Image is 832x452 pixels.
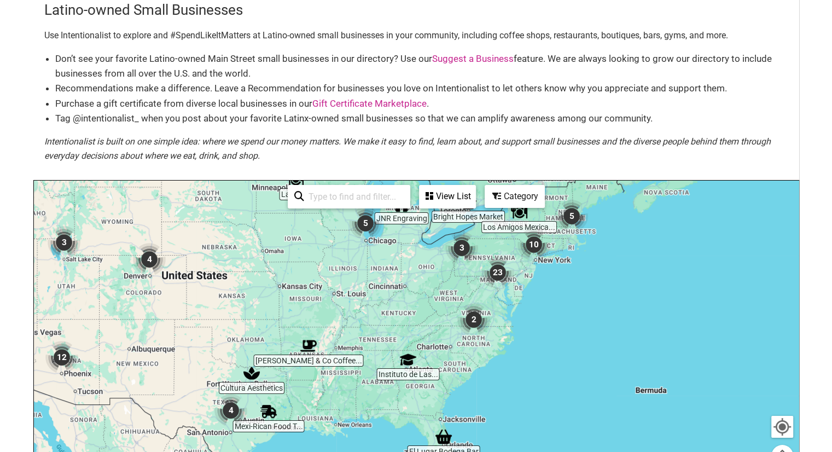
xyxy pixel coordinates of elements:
div: Type to search and filter [288,185,410,208]
em: Intentionalist is built on one simple idea: where we spend our money matters. We make it easy to ... [44,136,771,161]
div: Instituto de Las Américas [400,351,416,368]
div: Cultura Aesthetics [243,365,260,381]
div: 4 [133,243,166,276]
div: 5 [555,200,588,233]
div: 12 [45,341,78,374]
div: Los Amigos Mexican Restaurant [511,204,527,221]
a: Gift Certificate Marketplace [312,98,427,109]
div: 23 [481,256,514,289]
li: Don’t see your favorite Latino-owned Main Street small businesses in our directory? Use our featu... [55,51,788,81]
li: Tag @intentionalist_ when you post about your favorite Latinx-owned small businesses so that we c... [55,111,788,126]
div: 3 [445,231,478,264]
div: El Lugar Bodega Bar [435,428,452,445]
div: Fidel & Co Coffee Roasters [300,338,317,354]
div: 4 [214,394,247,427]
li: Recommendations make a difference. Leave a Recommendation for businesses you love on Intentionali... [55,81,788,96]
div: Mexi-Rican Food Truck [260,403,277,420]
div: View List [420,186,475,207]
button: Your Location [771,416,793,438]
div: 2 [457,303,490,336]
div: 3 [48,226,80,259]
p: Use Intentionalist to explore and #SpendLikeItMatters at Latino-owned small businesses in your co... [44,28,788,43]
div: Category [486,186,544,207]
li: Purchase a gift certificate from diverse local businesses in our . [55,96,788,111]
div: See a list of the visible businesses [419,185,476,208]
div: 10 [517,228,550,261]
div: 5 [349,207,382,240]
input: Type to find and filter... [304,186,404,207]
a: Suggest a Business [432,53,514,64]
div: Filter by category [485,185,545,208]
